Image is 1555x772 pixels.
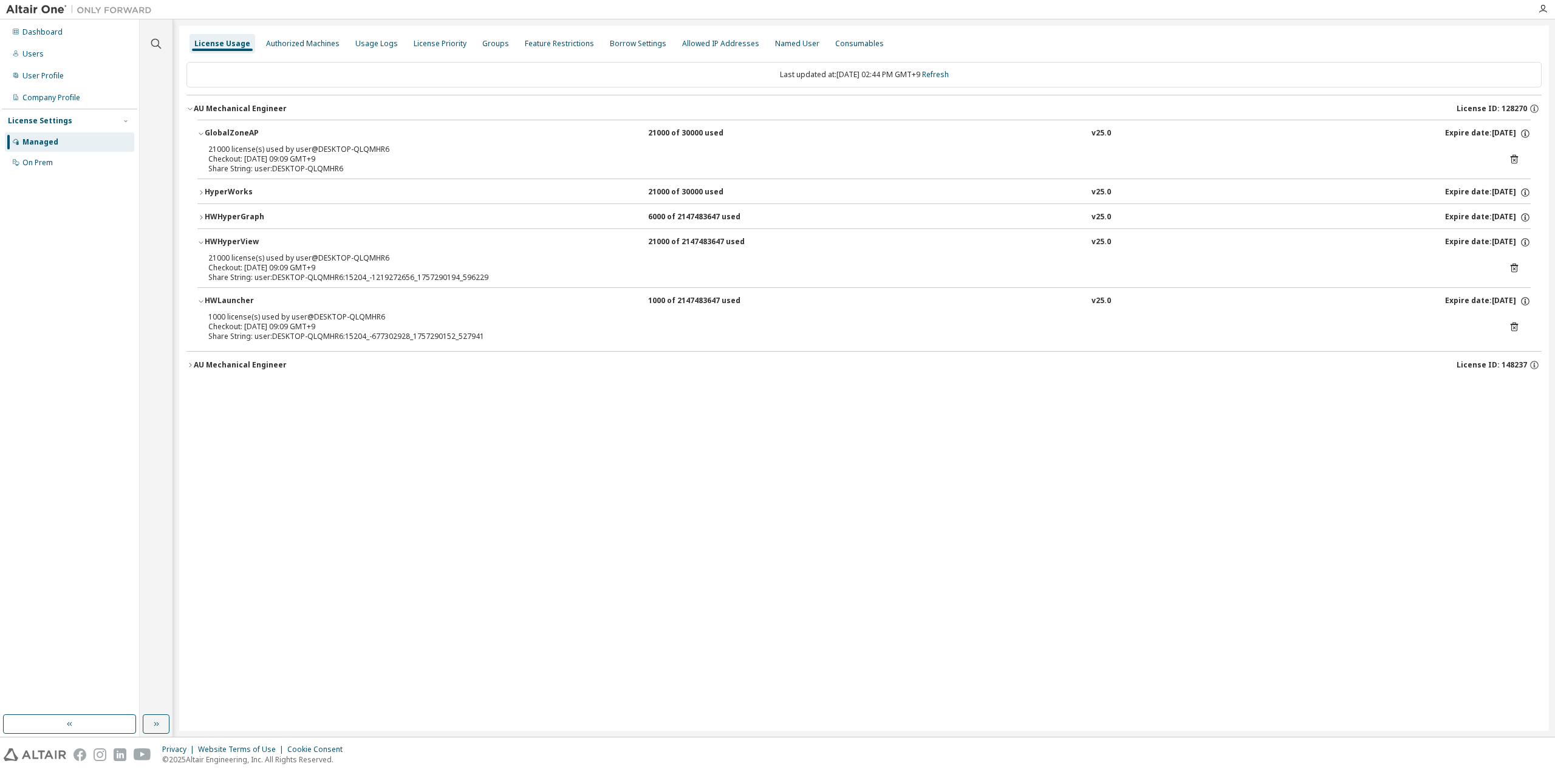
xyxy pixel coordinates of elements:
div: HWHyperGraph [205,212,314,223]
div: 21000 of 30000 used [648,128,757,139]
div: Consumables [835,39,884,49]
div: Expire date: [DATE] [1445,187,1531,198]
img: altair_logo.svg [4,748,66,761]
div: Expire date: [DATE] [1445,237,1531,248]
button: AU Mechanical EngineerLicense ID: 128270 [186,95,1542,122]
div: User Profile [22,71,64,81]
p: © 2025 Altair Engineering, Inc. All Rights Reserved. [162,754,350,765]
div: Expire date: [DATE] [1445,212,1531,223]
div: v25.0 [1092,296,1111,307]
div: AU Mechanical Engineer [194,360,287,370]
div: Cookie Consent [287,745,350,754]
div: Checkout: [DATE] 09:09 GMT+9 [208,322,1491,332]
div: Dashboard [22,27,63,37]
div: v25.0 [1092,212,1111,223]
div: 6000 of 2147483647 used [648,212,757,223]
div: GlobalZoneAP [205,128,314,139]
img: youtube.svg [134,748,151,761]
div: License Settings [8,116,72,126]
div: Privacy [162,745,198,754]
div: Company Profile [22,93,80,103]
button: HWHyperGraph6000 of 2147483647 usedv25.0Expire date:[DATE] [197,204,1531,231]
div: 1000 of 2147483647 used [648,296,757,307]
div: Usage Logs [355,39,398,49]
button: AU Mechanical EngineerLicense ID: 148237 [186,352,1542,378]
div: HWLauncher [205,296,314,307]
div: v25.0 [1092,237,1111,248]
div: Expire date: [DATE] [1445,296,1531,307]
div: Website Terms of Use [198,745,287,754]
div: Expire date: [DATE] [1445,128,1531,139]
div: HyperWorks [205,187,314,198]
div: Checkout: [DATE] 09:09 GMT+9 [208,154,1491,164]
div: Authorized Machines [266,39,340,49]
div: Checkout: [DATE] 09:09 GMT+9 [208,263,1491,273]
div: Share String: user:DESKTOP-QLQMHR6 [208,164,1491,174]
div: v25.0 [1092,187,1111,198]
span: License ID: 148237 [1457,360,1527,370]
img: facebook.svg [73,748,86,761]
div: Feature Restrictions [525,39,594,49]
div: License Priority [414,39,466,49]
div: v25.0 [1092,128,1111,139]
div: 1000 license(s) used by user@DESKTOP-QLQMHR6 [208,312,1491,322]
img: linkedin.svg [114,748,126,761]
div: HWHyperView [205,237,314,248]
img: instagram.svg [94,748,106,761]
a: Refresh [922,69,949,80]
div: License Usage [194,39,250,49]
div: 21000 license(s) used by user@DESKTOP-QLQMHR6 [208,253,1491,263]
button: HWHyperView21000 of 2147483647 usedv25.0Expire date:[DATE] [197,229,1531,256]
button: HyperWorks21000 of 30000 usedv25.0Expire date:[DATE] [197,179,1531,206]
div: Allowed IP Addresses [682,39,759,49]
div: Share String: user:DESKTOP-QLQMHR6:15204_-677302928_1757290152_527941 [208,332,1491,341]
span: License ID: 128270 [1457,104,1527,114]
div: AU Mechanical Engineer [194,104,287,114]
div: Users [22,49,44,59]
div: 21000 license(s) used by user@DESKTOP-QLQMHR6 [208,145,1491,154]
div: On Prem [22,158,53,168]
div: 21000 of 2147483647 used [648,237,757,248]
div: Groups [482,39,509,49]
div: Share String: user:DESKTOP-QLQMHR6:15204_-1219272656_1757290194_596229 [208,273,1491,282]
div: 21000 of 30000 used [648,187,757,198]
div: Borrow Settings [610,39,666,49]
img: Altair One [6,4,158,16]
div: Last updated at: [DATE] 02:44 PM GMT+9 [186,62,1542,87]
button: GlobalZoneAP21000 of 30000 usedv25.0Expire date:[DATE] [197,120,1531,147]
div: Named User [775,39,819,49]
button: HWLauncher1000 of 2147483647 usedv25.0Expire date:[DATE] [197,288,1531,315]
div: Managed [22,137,58,147]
